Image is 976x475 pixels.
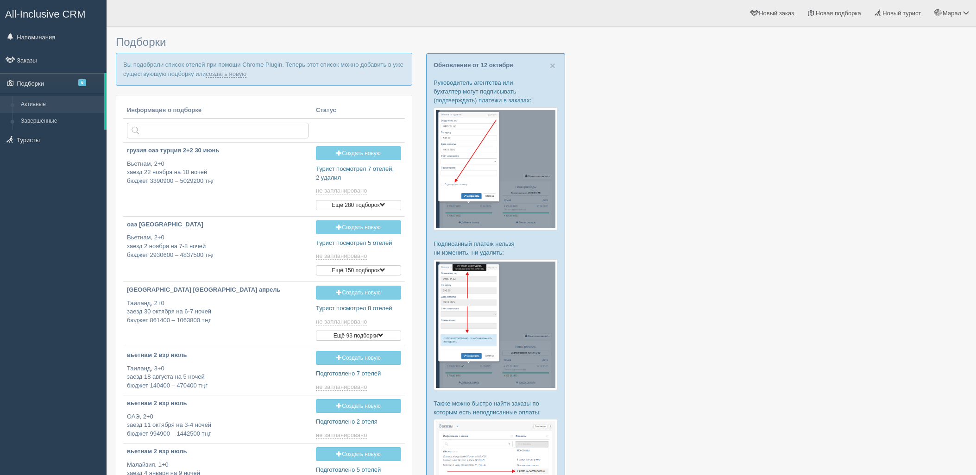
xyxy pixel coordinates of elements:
a: не запланировано [316,431,369,439]
th: Информация о подборке [123,102,312,119]
a: Обновления от 12 октября [434,62,513,69]
a: оаэ [GEOGRAPHIC_DATA] Вьетнам, 2+0заезд 2 ноября на 7-8 ночейбюджет 2930600 – 4837500 тңг [123,217,312,267]
a: Создать новую [316,351,401,365]
p: Таиланд, 2+0 заезд 30 октября на 6-7 ночей бюджет 861400 – 1063800 тңг [127,299,309,325]
button: Ещё 280 подборок [316,200,401,210]
span: не запланировано [316,252,367,260]
a: грузия оаэ турция 2+2 30 июнь Вьетнам, 2+0заезд 22 ноября на 10 ночейбюджет 3390900 – 5029200 тңг [123,143,312,202]
p: Руководитель агентства или бухгалтер могут подписывать (подтверждать) платежи в заказах: [434,78,558,105]
span: × [550,60,555,71]
p: вьетнам 2 взр июль [127,399,309,408]
a: создать новую [206,70,246,78]
span: Марал [943,10,961,17]
p: ОАЭ, 2+0 заезд 11 октября на 3-4 ночей бюджет 994900 – 1442500 тңг [127,412,309,438]
p: Подготовлено 5 отелей [316,466,401,475]
span: 6 [78,79,86,86]
span: Новая подборка [816,10,861,17]
p: [GEOGRAPHIC_DATA] [GEOGRAPHIC_DATA] апрель [127,286,309,294]
span: не запланировано [316,318,367,325]
p: вьетнам 2 взр июль [127,447,309,456]
button: Ещё 93 подборки [316,331,401,341]
p: Подготовлено 2 отеля [316,418,401,426]
img: %D0%BF%D0%BE%D0%B4%D1%82%D0%B2%D0%B5%D1%80%D0%B6%D0%B4%D0%B5%D0%BD%D0%B8%D0%B5-%D0%BE%D0%BF%D0%BB... [434,107,558,231]
span: не запланировано [316,383,367,391]
p: Турист посмотрел 7 отелей, 2 удалил [316,165,401,182]
button: Close [550,61,555,70]
a: Создать новую [316,286,401,300]
a: Создать новую [316,447,401,461]
th: Статус [312,102,405,119]
span: Подборки [116,36,166,48]
p: грузия оаэ турция 2+2 30 июнь [127,146,309,155]
p: вьетнам 2 взр июль [127,351,309,360]
a: Завершённые [17,113,104,130]
a: [GEOGRAPHIC_DATA] [GEOGRAPHIC_DATA] апрель Таиланд, 2+0заезд 30 октября на 6-7 ночейбюджет 861400... [123,282,312,332]
p: Подписанный платеж нельзя ни изменить, ни удалить: [434,239,558,257]
a: Создать новую [316,399,401,413]
p: Вьетнам, 2+0 заезд 2 ноября на 7-8 ночей бюджет 2930600 – 4837500 тңг [127,233,309,259]
p: Вы подобрали список отелей при помощи Chrome Plugin. Теперь этот список можно добавить в уже суще... [116,53,412,85]
p: Вьетнам, 2+0 заезд 22 ноября на 10 ночей бюджет 3390900 – 5029200 тңг [127,160,309,186]
a: не запланировано [316,318,369,325]
a: Активные [17,96,104,113]
span: Новый турист [882,10,921,17]
span: не запланировано [316,431,367,439]
a: вьетнам 2 взр июль Таиланд, 3+0заезд 18 августа на 5 ночейбюджет 140400 – 470400 тңг [123,347,312,394]
img: %D0%BF%D0%BE%D0%B4%D1%82%D0%B2%D0%B5%D1%80%D0%B6%D0%B4%D0%B5%D0%BD%D0%B8%D0%B5-%D0%BE%D0%BF%D0%BB... [434,259,558,390]
p: Подготовлено 7 отелей [316,369,401,378]
p: Также можно быстро найти заказы по которым есть неподписанные оплаты: [434,399,558,417]
a: не запланировано [316,252,369,260]
button: Ещё 150 подборок [316,265,401,275]
span: не запланировано [316,187,367,194]
p: Турист посмотрел 8 отелей [316,304,401,313]
a: не запланировано [316,383,369,391]
p: оаэ [GEOGRAPHIC_DATA] [127,220,309,229]
span: All-Inclusive CRM [5,8,86,20]
p: Турист посмотрел 5 отелей [316,239,401,248]
input: Поиск по стране или туристу [127,123,309,138]
span: Новый заказ [759,10,794,17]
a: не запланировано [316,187,369,194]
p: Таиланд, 3+0 заезд 18 августа на 5 ночей бюджет 140400 – 470400 тңг [127,364,309,390]
a: Создать новую [316,220,401,234]
a: All-Inclusive CRM [0,0,106,26]
a: Создать новую [316,146,401,160]
a: вьетнам 2 взр июль ОАЭ, 2+0заезд 11 октября на 3-4 ночейбюджет 994900 – 1442500 тңг [123,395,312,442]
